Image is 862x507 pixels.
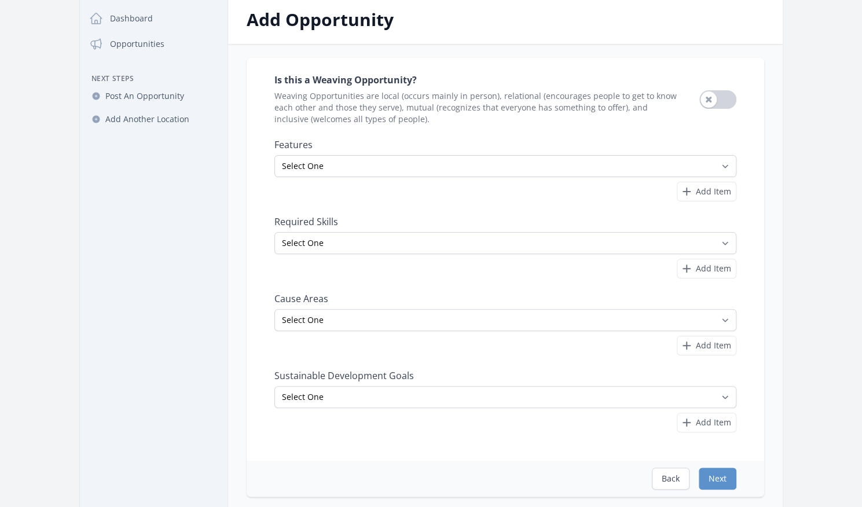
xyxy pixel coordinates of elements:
[85,109,223,130] a: Add Another Location
[85,86,223,106] a: Post An Opportunity
[85,74,223,83] h3: Next Steps
[677,182,736,201] button: Add Item
[696,417,731,428] span: Add Item
[699,468,736,490] button: Next
[274,74,681,86] label: Is this a Weaving Opportunity?
[677,413,736,432] button: Add Item
[274,139,736,150] label: Features
[274,370,736,381] label: Sustainable Development Goals
[105,113,189,125] span: Add Another Location
[274,90,681,125] span: Weaving Opportunities are local (occurs mainly in person), relational (encourages people to get t...
[696,340,731,351] span: Add Item
[677,336,736,355] button: Add Item
[652,468,689,490] button: Back
[696,186,731,197] span: Add Item
[105,90,184,102] span: Post An Opportunity
[85,7,223,30] a: Dashboard
[696,263,731,274] span: Add Item
[274,216,736,227] label: Required Skills
[274,293,736,304] label: Cause Areas
[247,9,764,30] h2: Add Opportunity
[85,32,223,56] a: Opportunities
[677,259,736,278] button: Add Item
